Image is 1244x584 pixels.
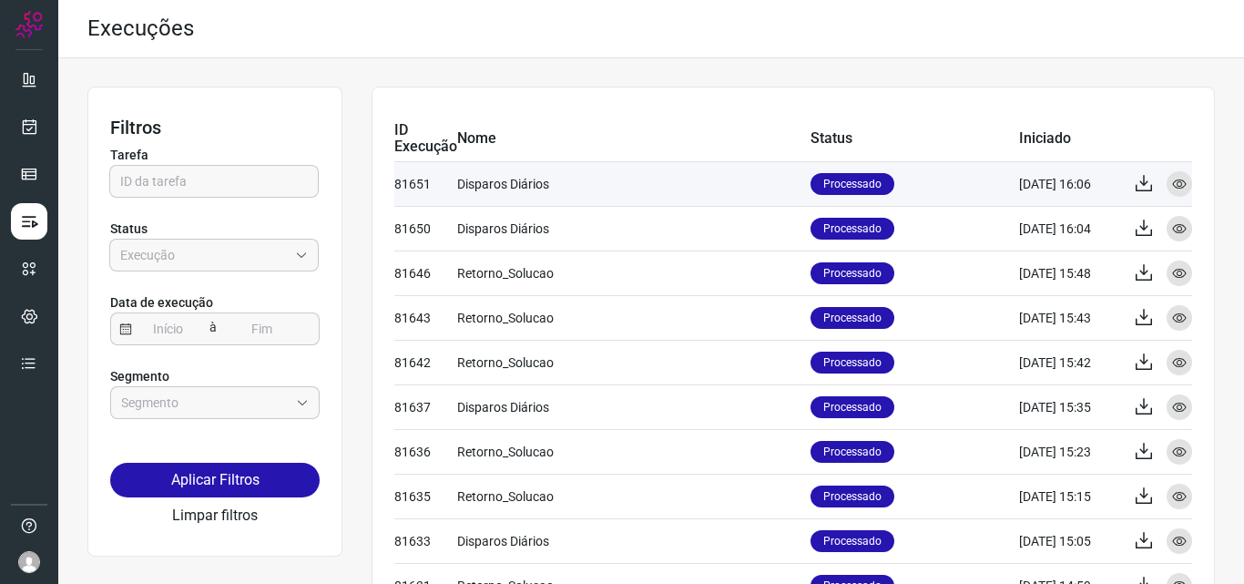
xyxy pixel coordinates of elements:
[811,486,894,507] p: Processado
[457,474,811,518] td: Retorno_Solucao
[121,387,289,418] input: Segmento
[811,173,894,195] p: Processado
[110,146,320,165] p: Tarefa
[394,384,457,429] td: 81637
[1019,117,1119,161] td: Iniciado
[457,206,811,251] td: Disparos Diários
[1019,295,1119,340] td: [DATE] 15:43
[394,206,457,251] td: 81650
[1019,251,1119,295] td: [DATE] 15:48
[811,396,894,418] p: Processado
[394,474,457,518] td: 81635
[394,161,457,206] td: 81651
[394,518,457,563] td: 81633
[132,313,205,344] input: Início
[1019,384,1119,429] td: [DATE] 15:35
[1019,161,1119,206] td: [DATE] 16:06
[457,161,811,206] td: Disparos Diários
[811,262,894,284] p: Processado
[1019,474,1119,518] td: [DATE] 15:15
[1019,206,1119,251] td: [DATE] 16:04
[110,220,320,239] p: Status
[811,307,894,329] p: Processado
[457,295,811,340] td: Retorno_Solucao
[394,295,457,340] td: 81643
[457,340,811,384] td: Retorno_Solucao
[457,518,811,563] td: Disparos Diários
[15,11,43,38] img: Logo
[1019,518,1119,563] td: [DATE] 15:05
[110,293,320,312] p: Data de execução
[811,441,894,463] p: Processado
[457,384,811,429] td: Disparos Diários
[811,117,1019,161] td: Status
[457,117,811,161] td: Nome
[811,530,894,552] p: Processado
[110,117,320,138] h3: Filtros
[120,240,288,271] input: Execução
[1019,429,1119,474] td: [DATE] 15:23
[457,251,811,295] td: Retorno_Solucao
[394,340,457,384] td: 81642
[120,166,308,197] input: ID da tarefa
[1019,340,1119,384] td: [DATE] 15:42
[811,218,894,240] p: Processado
[87,15,194,42] h2: Execuções
[205,312,221,344] span: à
[110,367,320,386] p: Segmento
[394,117,457,161] td: ID Execução
[394,429,457,474] td: 81636
[18,551,40,573] img: avatar-user-boy.jpg
[226,313,299,344] input: Fim
[457,429,811,474] td: Retorno_Solucao
[110,463,320,497] button: Aplicar Filtros
[394,251,457,295] td: 81646
[811,352,894,374] p: Processado
[172,505,258,527] button: Limpar filtros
